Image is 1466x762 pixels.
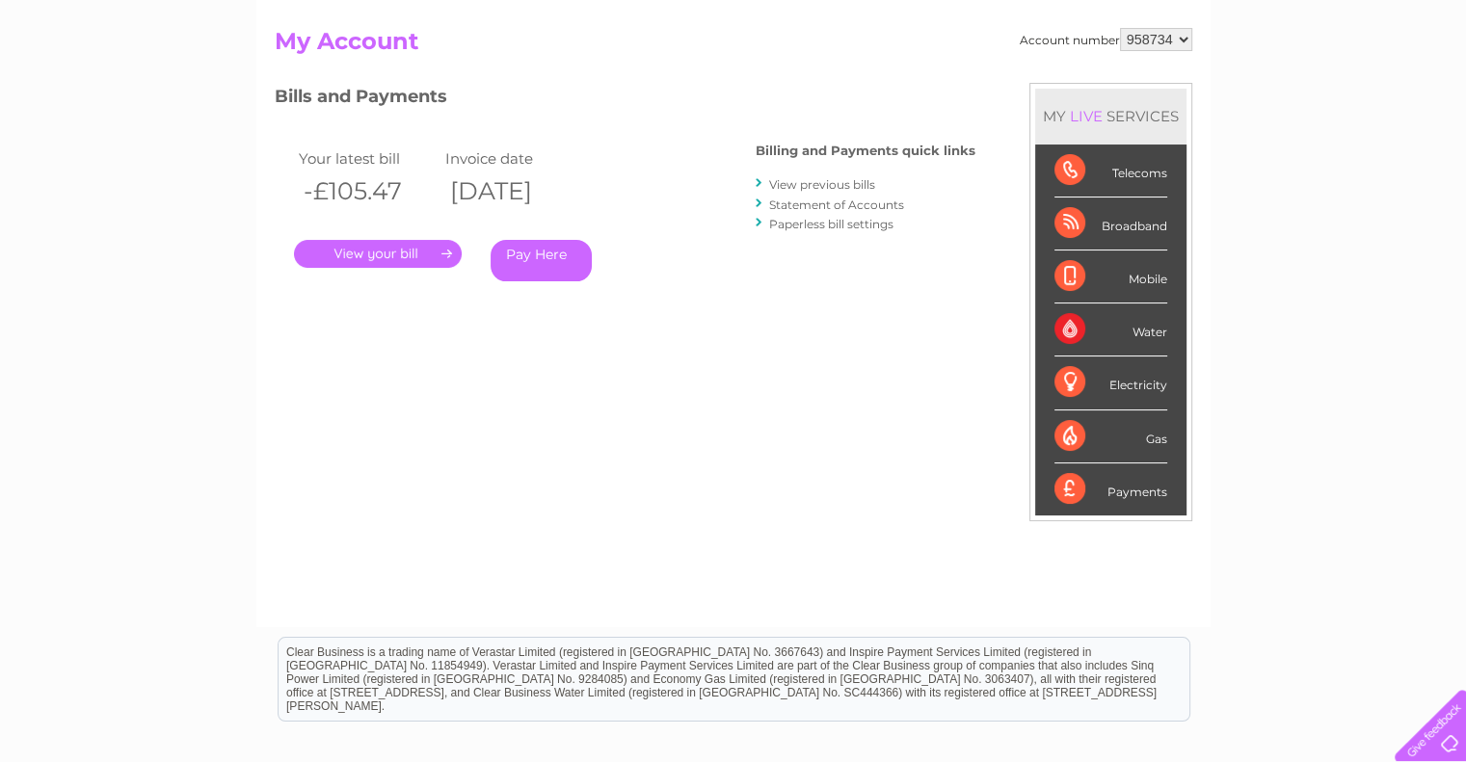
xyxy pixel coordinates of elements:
[1402,82,1448,96] a: Log out
[1338,82,1385,96] a: Contact
[1035,89,1186,144] div: MY SERVICES
[51,50,149,109] img: logo.png
[1020,28,1192,51] div: Account number
[1175,82,1217,96] a: Energy
[1054,410,1167,463] div: Gas
[440,171,588,211] th: [DATE]
[1103,10,1236,34] a: 0333 014 3131
[769,217,893,231] a: Paperless bill settings
[275,83,975,117] h3: Bills and Payments
[1054,250,1167,303] div: Mobile
[769,177,875,192] a: View previous bills
[769,197,904,212] a: Statement of Accounts
[756,144,975,158] h4: Billing and Payments quick links
[294,145,441,171] td: Your latest bill
[1054,303,1167,356] div: Water
[1298,82,1326,96] a: Blog
[294,171,441,211] th: -£105.47
[1054,356,1167,409] div: Electricity
[440,145,588,171] td: Invoice date
[491,240,592,281] a: Pay Here
[1054,463,1167,515] div: Payments
[294,240,462,268] a: .
[1066,107,1106,125] div: LIVE
[1054,197,1167,250] div: Broadband
[275,28,1192,65] h2: My Account
[1054,145,1167,197] div: Telecoms
[1127,82,1163,96] a: Water
[1229,82,1287,96] a: Telecoms
[279,11,1189,93] div: Clear Business is a trading name of Verastar Limited (registered in [GEOGRAPHIC_DATA] No. 3667643...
